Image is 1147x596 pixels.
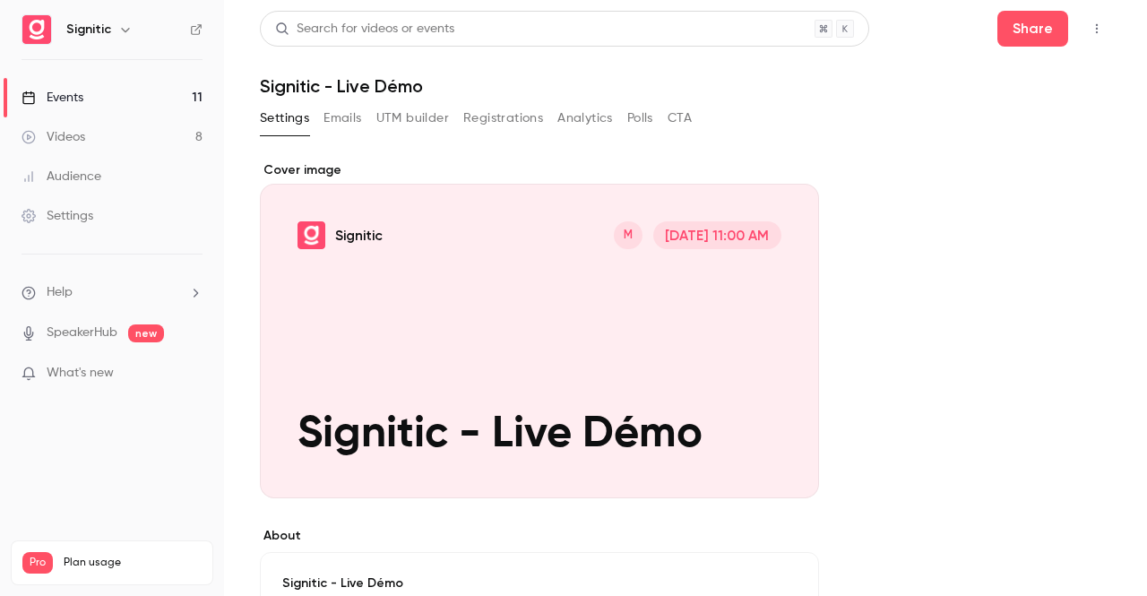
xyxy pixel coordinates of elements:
[47,324,117,342] a: SpeakerHub
[557,104,613,133] button: Analytics
[22,15,51,44] img: Signitic
[22,89,83,107] div: Events
[22,552,53,574] span: Pro
[22,207,93,225] div: Settings
[323,104,361,133] button: Emails
[22,168,101,186] div: Audience
[275,20,454,39] div: Search for videos or events
[463,104,543,133] button: Registrations
[22,128,85,146] div: Videos
[260,161,819,179] label: Cover image
[64,556,202,570] span: Plan usage
[66,21,111,39] h6: Signitic
[181,366,203,382] iframe: Noticeable Trigger
[668,104,692,133] button: CTA
[282,574,797,592] p: Signitic - Live Démo
[260,161,819,498] section: Cover image
[376,104,449,133] button: UTM builder
[260,527,819,545] label: About
[128,324,164,342] span: new
[627,104,653,133] button: Polls
[47,364,114,383] span: What's new
[260,75,1111,97] h1: Signitic - Live Démo
[22,283,203,302] li: help-dropdown-opener
[47,283,73,302] span: Help
[260,104,309,133] button: Settings
[997,11,1068,47] button: Share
